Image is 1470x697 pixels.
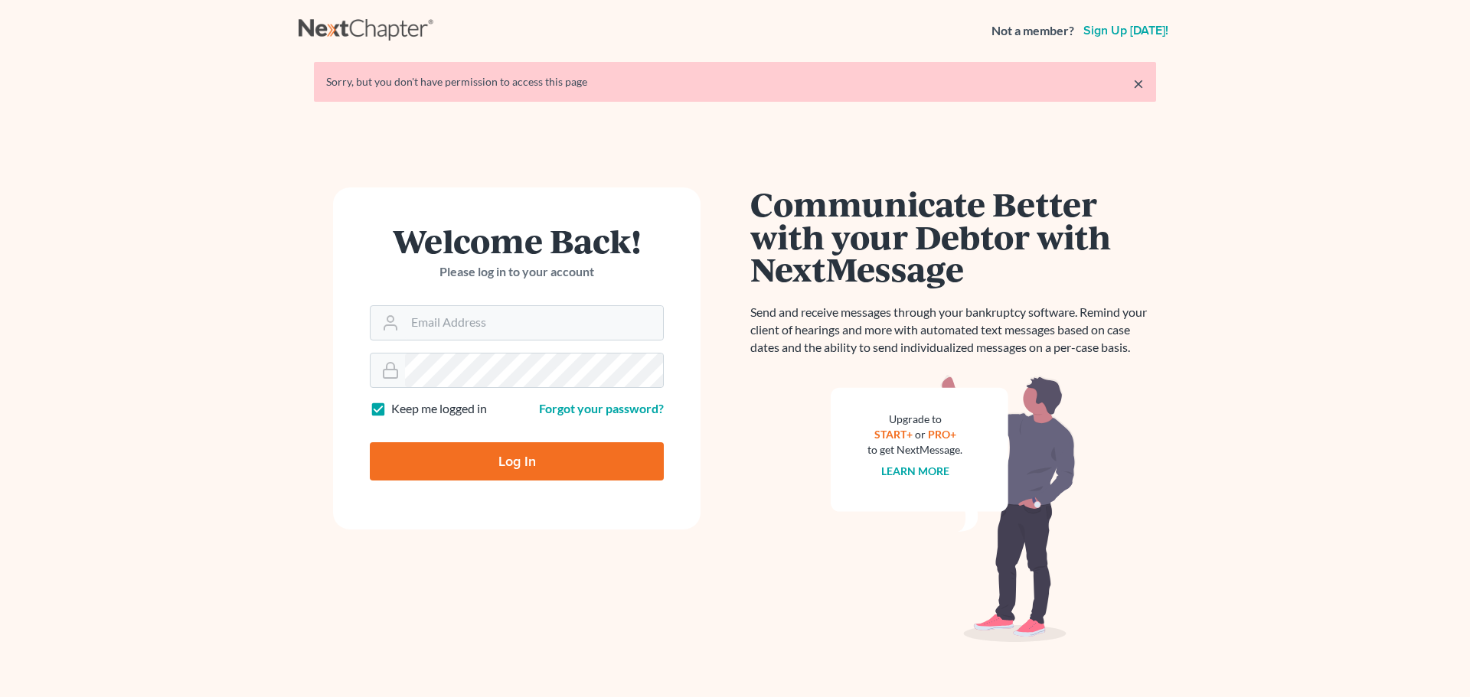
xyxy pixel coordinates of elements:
div: to get NextMessage. [867,442,962,458]
a: PRO+ [928,428,956,441]
p: Send and receive messages through your bankruptcy software. Remind your client of hearings and mo... [750,304,1156,357]
input: Email Address [405,306,663,340]
a: Learn more [881,464,949,477]
a: START+ [874,428,913,441]
a: Sign up [DATE]! [1080,24,1171,37]
div: Sorry, but you don't have permission to access this page [326,74,1144,90]
h1: Welcome Back! [370,224,664,257]
strong: Not a member? [991,22,1074,40]
label: Keep me logged in [391,400,487,418]
a: Forgot your password? [539,401,664,415]
h1: Communicate Better with your Debtor with NextMessage [750,187,1156,285]
input: Log In [370,442,664,480]
a: × [1133,74,1144,93]
span: or [915,428,926,441]
img: nextmessage_bg-59042aed3d76b12b5cd301f8e5b87938c9018125f34e5fa2b7a6b67550977c72.svg [831,375,1076,643]
div: Upgrade to [867,412,962,427]
p: Please log in to your account [370,263,664,281]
